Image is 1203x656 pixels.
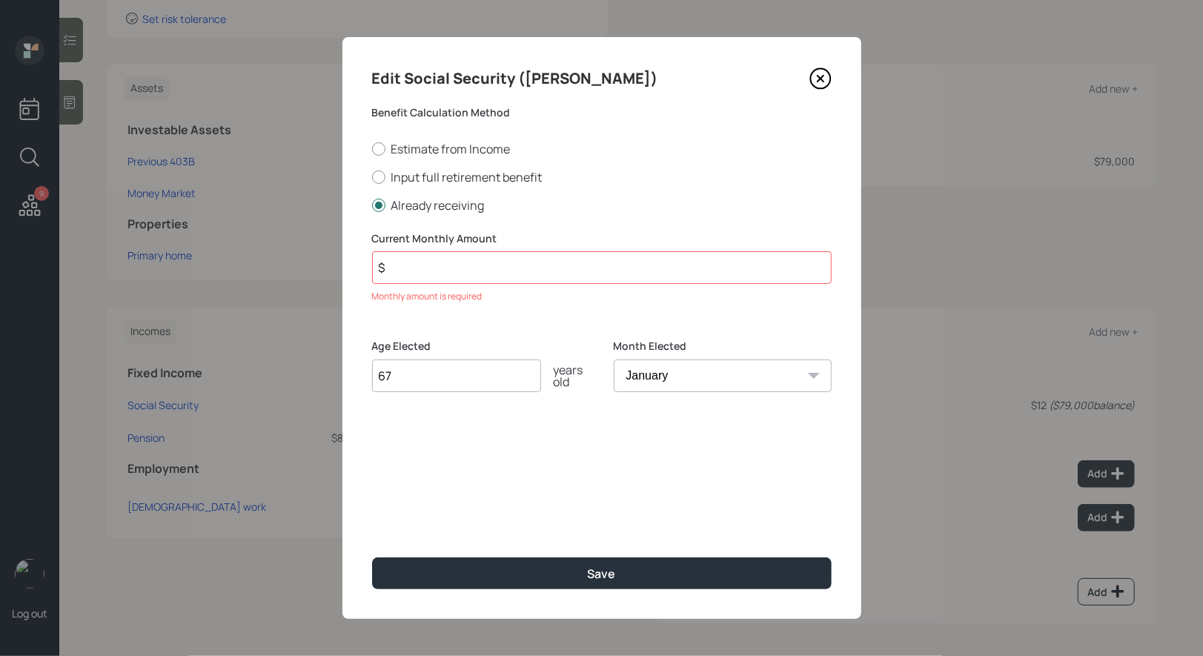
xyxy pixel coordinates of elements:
button: Save [372,557,832,589]
div: Save [588,566,616,582]
label: Benefit Calculation Method [372,105,832,120]
label: Already receiving [372,197,832,213]
div: years old [541,364,590,388]
label: Current Monthly Amount [372,231,832,246]
h4: Edit Social Security ([PERSON_NAME]) [372,67,658,90]
label: Age Elected [372,339,590,354]
label: Estimate from Income [372,141,832,157]
label: Input full retirement benefit [372,169,832,185]
div: Monthly amount is required [372,290,832,303]
label: Month Elected [614,339,832,354]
